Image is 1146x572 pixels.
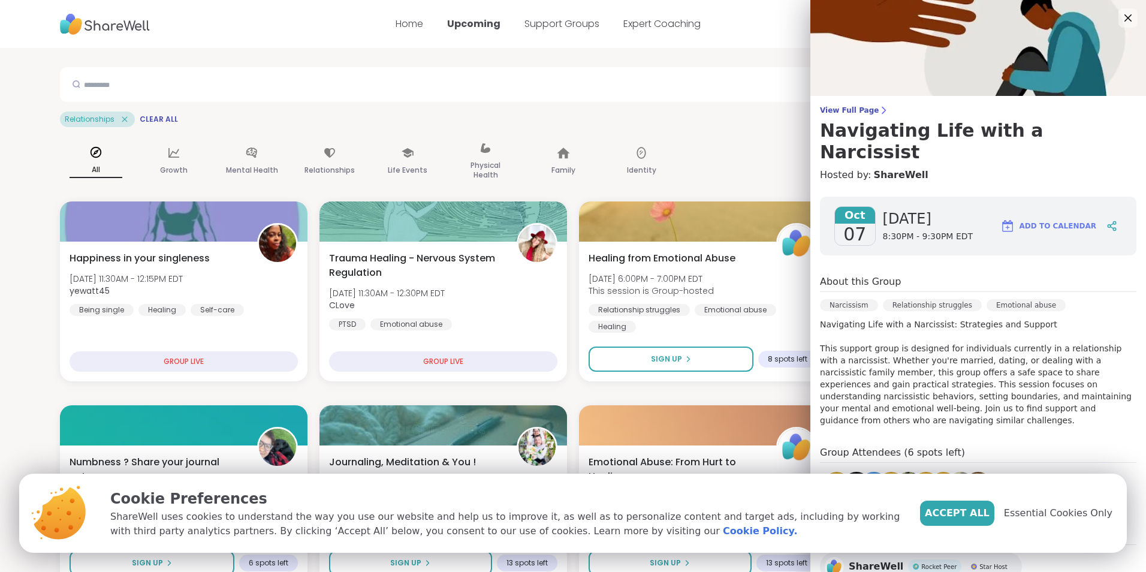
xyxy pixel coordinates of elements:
[370,318,452,330] div: Emotional abuse
[1020,221,1096,231] span: Add to Calendar
[883,209,973,228] span: [DATE]
[140,115,178,124] span: Clear All
[1000,219,1015,233] img: ShareWell Logomark
[138,304,186,316] div: Healing
[651,354,682,365] span: Sign Up
[946,472,976,502] img: flopoole7
[589,304,690,316] div: Relationship struggles
[160,163,188,177] p: Growth
[995,212,1102,240] button: Add to Calendar
[329,455,476,469] span: Journaling, Meditation & You !
[518,225,556,262] img: CLove
[820,120,1136,163] h3: Navigating Life with a Narcissist
[388,163,427,177] p: Life Events
[835,207,875,224] span: Oct
[925,506,990,520] span: Accept All
[459,158,512,182] p: Physical Health
[820,106,1136,163] a: View Full PageNavigating Life with a Narcissist
[820,445,1136,463] h4: Group Attendees (6 spots left)
[70,455,244,484] span: Numbness ? Share your journal entry
[390,558,421,568] span: Sign Up
[820,275,901,289] h4: About this Group
[944,470,978,504] a: flopoole7
[909,470,943,504] a: v
[843,224,866,245] span: 07
[259,225,296,262] img: yewatt45
[820,168,1136,182] h4: Hosted by:
[329,318,366,330] div: PTSD
[589,455,763,484] span: Emotional Abuse: From Hurt to Healing
[987,299,1066,311] div: Emotional abuse
[963,472,993,502] img: VK
[971,564,977,570] img: Star Host
[766,558,807,568] span: 13 spots left
[329,287,445,299] span: [DATE] 11:30AM - 12:30PM EDT
[623,17,701,31] a: Expert Coaching
[396,17,423,31] a: Home
[820,299,878,311] div: Narcissism
[921,562,957,571] span: Rocket Peer
[589,321,636,333] div: Healing
[883,231,973,243] span: 8:30PM - 9:30PM EDT
[447,17,500,31] a: Upcoming
[518,429,556,466] img: JollyJessie38
[927,470,960,504] a: b
[506,558,548,568] span: 13 spots left
[70,304,134,316] div: Being single
[820,318,1136,426] p: Navigating Life with a Narcissist: Strategies and Support This support group is designed for indi...
[859,472,889,502] img: Pattylovesherbeach
[820,106,1136,115] span: View Full Page
[842,472,871,502] img: bella222
[874,470,908,504] a: m
[979,562,1007,571] span: Star Host
[627,163,656,177] p: Identity
[110,510,901,538] p: ShareWell uses cookies to understand the way you use our website and help us to improve it, as we...
[132,558,163,568] span: Sign Up
[920,501,994,526] button: Accept All
[329,251,503,280] span: Trauma Healing - Nervous System Regulation
[191,304,244,316] div: Self-care
[70,273,183,285] span: [DATE] 11:30AM - 12:15PM EDT
[723,524,797,538] a: Cookie Policy.
[820,470,854,504] a: R
[892,470,925,504] a: LynnLG
[1004,506,1112,520] span: Essential Cookies Only
[883,299,982,311] div: Relationship struggles
[589,347,753,372] button: Sign Up
[65,115,114,124] span: Relationships
[329,299,355,311] b: CLove
[840,470,873,504] a: bella222
[226,163,278,177] p: Mental Health
[778,429,815,466] img: ShareWell
[650,558,681,568] span: Sign Up
[70,285,110,297] b: yewatt45
[304,163,355,177] p: Relationships
[695,304,776,316] div: Emotional abuse
[873,168,928,182] a: ShareWell
[329,351,557,372] div: GROUP LIVE
[259,429,296,466] img: Kelldog23
[768,354,807,364] span: 8 spots left
[589,273,714,285] span: [DATE] 6:00PM - 7:00PM EDT
[249,558,288,568] span: 6 spots left
[70,251,210,266] span: Happiness in your singleness
[894,472,924,502] img: LynnLG
[589,285,714,297] span: This session is Group-hosted
[589,251,735,266] span: Healing from Emotional Abuse
[961,470,995,504] a: VK
[913,564,919,570] img: Rocket Peer
[524,17,599,31] a: Support Groups
[551,163,575,177] p: Family
[857,470,891,504] a: Pattylovesherbeach
[778,225,815,262] img: ShareWell
[110,488,901,510] p: Cookie Preferences
[70,351,298,372] div: GROUP LIVE
[60,8,150,41] img: ShareWell Nav Logo
[70,162,122,178] p: All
